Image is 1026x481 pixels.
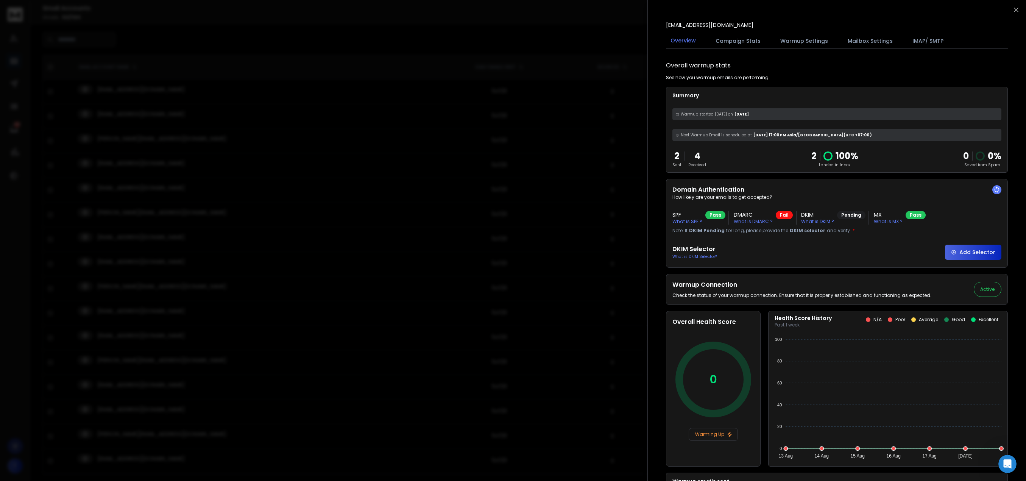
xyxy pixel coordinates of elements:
[705,211,725,219] div: Pass
[692,431,734,437] p: Warming Up
[12,31,118,46] div: Sure, let me check on your campaign settings to understand this better.
[6,80,124,253] div: Hey [PERSON_NAME], when you go to the Onebox and choose the respective leads you want to see base...
[52,61,139,69] div: thanks. please keep me updated
[775,314,832,322] p: Health Score History
[22,4,34,16] img: Profile image for Box
[672,92,1001,99] p: Summary
[734,219,773,225] p: What is DMARC ?
[906,211,926,219] div: Pass
[672,254,717,259] p: What is DKIM Selector?
[776,211,793,219] div: Fail
[130,245,142,257] button: Send a message…
[672,194,1001,200] p: How likely are your emails to get accepted?
[672,292,931,298] p: Check the status of your warmup connection. Ensure that it is properly established and functionin...
[874,219,903,225] p: What is MX ?
[5,3,19,17] button: go back
[775,337,782,342] tspan: 100
[837,211,865,219] div: Pending
[6,8,145,57] div: Lakshita says…
[6,232,145,245] textarea: Message…
[133,3,147,17] div: Close
[6,8,124,51] div: Hey [PERSON_NAME], thanks for reaching out.Sure, let me check on your campaign settings to unders...
[666,32,700,50] button: Overview
[12,248,18,254] button: Emoji picker
[672,219,702,225] p: What is SPF ?
[709,373,717,386] p: 0
[777,359,782,363] tspan: 80
[681,111,733,117] span: Warmup started [DATE] on
[666,21,753,29] p: [EMAIL_ADDRESS][DOMAIN_NAME]
[979,317,998,323] p: Excellent
[777,424,782,429] tspan: 20
[672,211,702,219] h3: SPF
[711,33,765,49] button: Campaign Stats
[908,33,948,49] button: IMAP/ SMTP
[895,317,905,323] p: Poor
[24,248,30,254] button: Gif picker
[672,150,681,162] p: 2
[811,162,858,168] p: Landed in Inbox
[945,245,1001,260] button: Add Selector
[681,132,752,138] span: Next Warmup Email is scheduled at
[37,4,48,9] h1: Box
[851,453,865,459] tspan: 15 Aug
[874,211,903,219] h3: MX
[843,33,897,49] button: Mailbox Settings
[836,150,858,162] p: 100 %
[779,453,793,459] tspan: 13 Aug
[886,453,900,459] tspan: 16 Aug
[790,228,825,234] span: DKIM selector
[689,228,725,234] span: DKIM Pending
[815,453,829,459] tspan: 14 Aug
[988,150,1001,162] p: 0 %
[775,322,832,328] p: Past 1 week
[688,150,706,162] p: 4
[666,61,731,70] h1: Overall warmup stats
[119,3,133,17] button: Home
[776,33,833,49] button: Warmup Settings
[998,455,1017,473] iframe: Intercom live chat
[952,317,965,323] p: Good
[801,219,834,225] p: What is DKIM ?
[873,317,882,323] p: N/A
[958,453,973,459] tspan: [DATE]
[777,403,782,407] tspan: 40
[963,162,1001,168] p: Saved from Spam
[777,381,782,385] tspan: 60
[37,9,94,17] p: The team can also help
[12,84,118,129] div: Hey [PERSON_NAME], when you go to the Onebox and choose the respective leads you want to see base...
[919,317,938,323] p: Average
[672,280,931,289] h2: Warmup Connection
[672,317,754,326] h2: Overall Health Score
[811,150,817,162] p: 2
[672,129,1001,141] div: [DATE] 17:00 PM Asia/[GEOGRAPHIC_DATA] (UTC +07:00 )
[46,57,145,73] div: thanks. please keep me updated
[666,75,769,81] p: See how you warmup emails are performing
[672,245,717,254] h2: DKIM Selector
[672,228,1001,234] p: Note: If for long, please provide the and verify.
[6,80,145,270] div: Lakshita says…
[801,211,834,219] h3: DKIM
[963,150,969,162] strong: 0
[672,162,681,168] p: Sent
[672,185,1001,194] h2: Domain Authentication
[36,248,42,254] button: Upload attachment
[922,453,936,459] tspan: 17 Aug
[974,282,1001,297] button: Active
[672,108,1001,120] div: [DATE]
[734,211,773,219] h3: DMARC
[12,13,118,28] div: Hey [PERSON_NAME], thanks for reaching out.
[688,162,706,168] p: Received
[6,57,145,80] div: Thomas says…
[780,446,782,451] tspan: 0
